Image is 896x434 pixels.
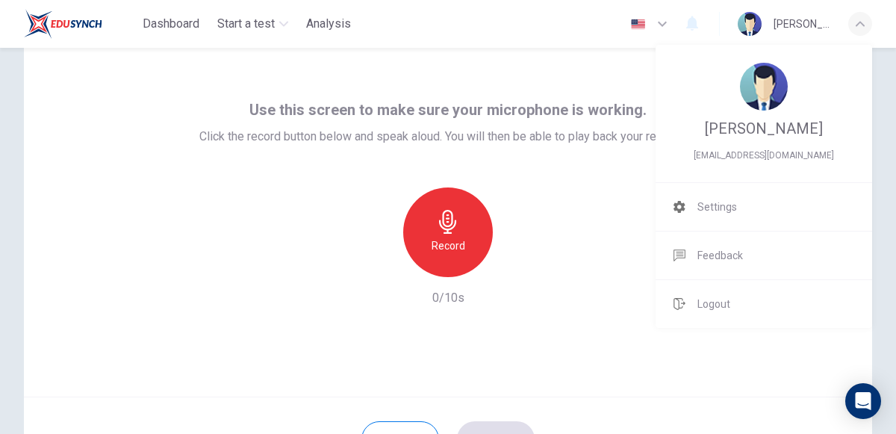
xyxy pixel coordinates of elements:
img: Profile picture [740,63,788,111]
a: Settings [656,183,872,231]
span: Feedback [697,247,743,264]
div: Open Intercom Messenger [845,383,881,419]
span: Settings [697,198,737,216]
span: demo-student-17@beaconschool.com.br [673,146,854,164]
span: Logout [697,295,730,313]
span: [PERSON_NAME] [705,120,823,137]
